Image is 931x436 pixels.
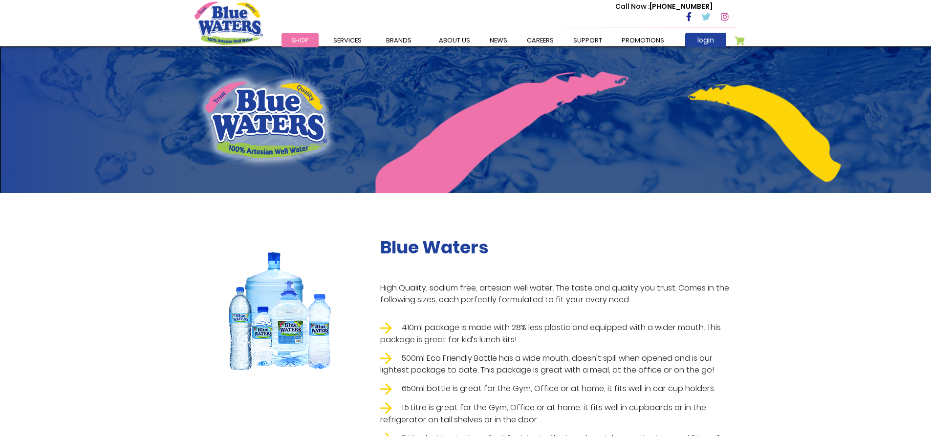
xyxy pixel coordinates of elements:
span: Services [333,36,362,45]
a: about us [429,33,480,47]
a: Promotions [612,33,674,47]
span: Shop [291,36,309,45]
h2: Blue Waters [380,237,737,258]
p: [PHONE_NUMBER] [615,1,713,12]
a: support [563,33,612,47]
span: Call Now : [615,1,650,11]
li: 500ml Eco Friendly Bottle has a wide mouth, doesn't spill when opened and is our lightest package... [380,353,737,376]
p: High Quality, sodium free, artesian well water. The taste and quality you trust. Comes in the fol... [380,282,737,306]
span: Brands [386,36,411,45]
a: login [685,33,726,47]
li: 650ml bottle is great for the Gym, Office or at home, it fits well in car cup holders. [380,383,737,395]
a: News [480,33,517,47]
a: careers [517,33,563,47]
li: 1.5 Litre is great for the Gym, Office or at home, it fits well in cupboards or in the refrigerat... [380,402,737,426]
a: store logo [195,1,263,44]
li: 410ml package is made with 28% less plastic and equipped with a wider mouth. This package is grea... [380,322,737,346]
